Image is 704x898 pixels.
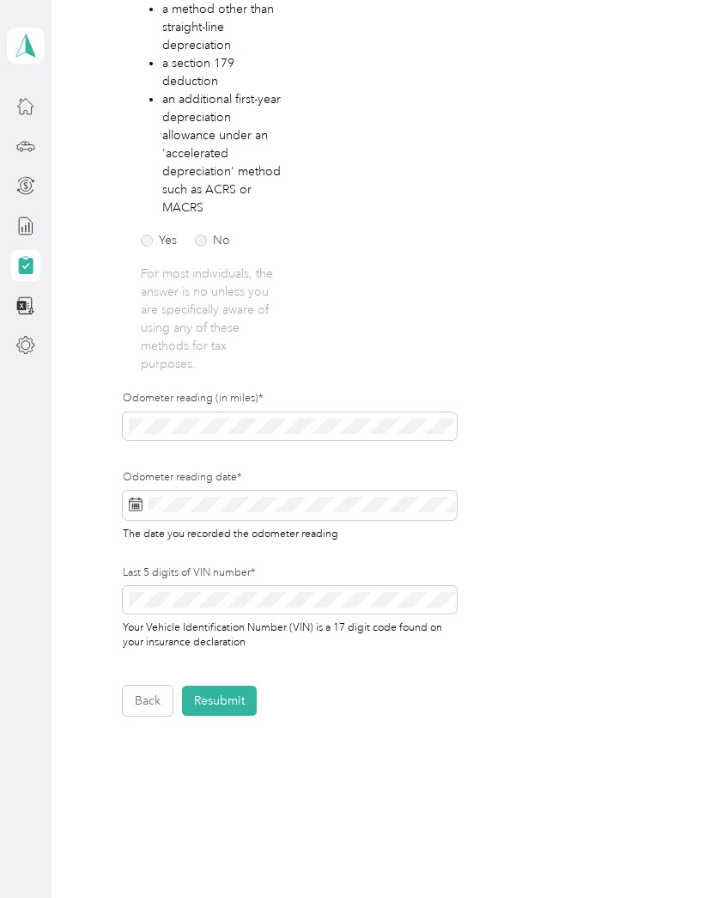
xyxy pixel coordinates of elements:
[182,686,257,716] button: Resubmit
[123,524,338,541] span: The date you recorded the odometer reading
[123,391,457,406] label: Odometer reading (in miles)*
[141,265,282,373] p: For most individuals, the answer is no unless you are specifically aware of using any of these me...
[141,235,177,247] label: Yes
[123,686,173,716] button: Back
[162,90,283,217] li: an additional first-year depreciation allowance under an 'accelerated depreciation' method such a...
[195,235,230,247] label: No
[162,54,283,90] li: a section 179 deduction
[123,470,457,486] label: Odometer reading date*
[123,618,442,649] span: Your Vehicle Identification Number (VIN) is a 17 digit code found on your insurance declaration
[123,565,457,581] label: Last 5 digits of VIN number*
[608,802,704,898] iframe: Everlance-gr Chat Button Frame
